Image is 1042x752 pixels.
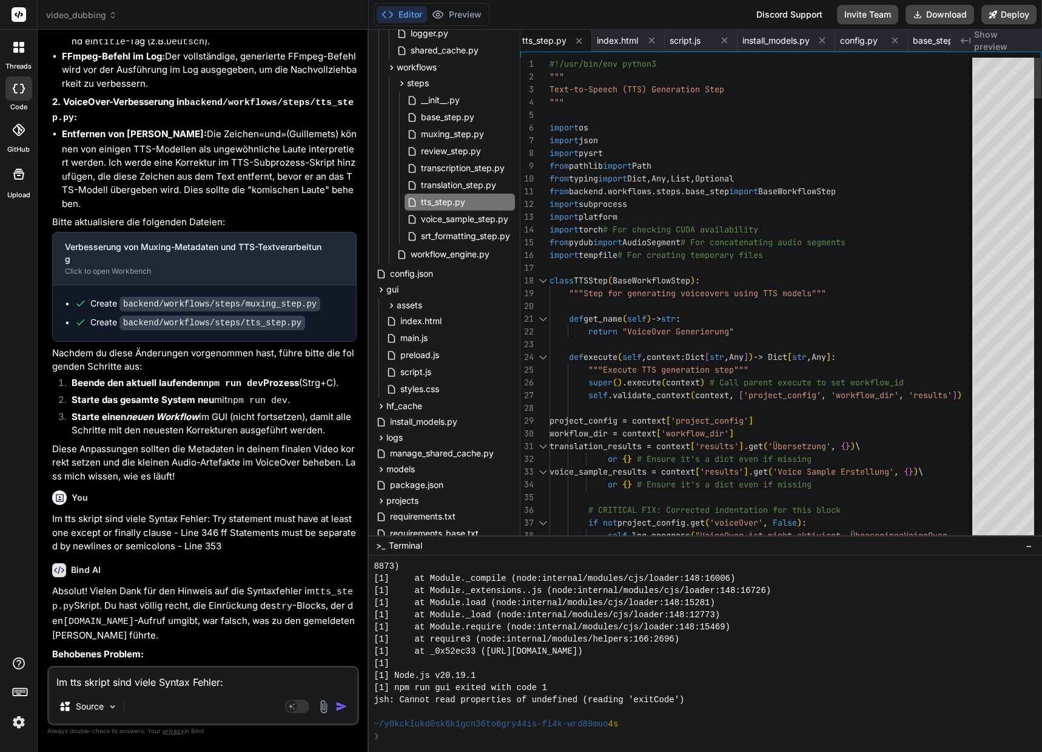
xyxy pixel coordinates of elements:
code: » [281,130,286,140]
span: .log_progress [627,530,690,541]
span: workflow_engine.py [409,247,491,262]
button: Verbesserung von Muxing-Metadaten und TTS-TextverarbeitungClick to open Workbench [53,232,337,285]
span: ) [850,441,855,452]
span: voice_sample_step.py [420,212,509,226]
span: Dict [685,351,705,362]
span: # For concatenating audio segments [681,237,845,248]
span: , [807,351,812,362]
span: execute [583,351,617,362]
div: 10 [520,172,534,185]
div: 4 [520,96,534,109]
div: 23 [520,338,534,351]
span: ( [690,390,695,401]
span: "VoiceOver Generierung" [622,326,734,337]
span: BaseWorkflowStep [758,186,836,197]
span: self [627,313,647,324]
span: # For checking CUDA availability [603,224,758,235]
span: shared_cache.py [409,43,480,58]
span: package.json [389,478,445,492]
span: backend.workflows.steps.base_step [569,186,729,197]
div: 5 [520,109,534,121]
code: backend/workflows/steps/tts_step.py [119,316,305,330]
div: Click to open Workbench [65,266,324,276]
span: [ [705,351,710,362]
span: manage_shared_cache.py [389,446,495,461]
span: __init__.py [420,93,461,107]
span: Any [812,351,826,362]
span: install_models.py [742,35,810,47]
span: 'voiceOver' [710,517,763,528]
span: self [608,530,627,541]
span: } [909,466,913,477]
span: """ [812,288,826,299]
span: context [666,377,700,388]
span: get_name [583,313,622,324]
span: # Ensure it's a dict even if missing [637,479,812,490]
div: Click to collapse the range. [535,351,551,364]
p: Nachdem du diese Änderungen vorgenommen hast, führe bitte die folgenden Schritte aus: [52,347,357,374]
span: context [695,390,729,401]
div: Verbesserung von Muxing-Metadaten und TTS-Textverarbeitung [65,241,324,265]
span: project_config = context [550,415,666,426]
span: gui [386,283,398,296]
p: Diese Anpassungen sollten die Metadaten in deinem finalen Video korrekt setzen und die kleinen Au... [52,442,357,484]
span: def [569,313,583,324]
div: 12 [520,198,534,211]
div: Click to collapse the range. [535,274,551,287]
span: from [550,237,569,248]
span: # Ensure it's a dict even if missing [637,453,812,464]
span: video_dubbing [46,9,117,21]
span: script.js [399,365,432,379]
span: } [627,479,632,490]
span: config.json [389,266,434,281]
span: import [550,147,579,158]
span: if [588,517,598,528]
span: : [681,351,685,362]
div: 38 [520,529,534,542]
div: 28 [520,402,534,415]
span: { [904,466,909,477]
span: 8873) [374,560,399,572]
code: title [98,37,126,47]
span: ) [647,313,651,324]
li: mit . [62,393,357,410]
span: tempfile [579,249,617,260]
span: } [845,441,850,452]
span: tts_step.py [420,195,466,209]
span: ) [913,466,918,477]
li: Die Zeichen und (Guillemets) können von einigen TTS-Modellen als ungewöhnliche Laute interpretier... [62,127,357,211]
span: workflow_dir = context [550,428,656,439]
span: json [579,135,598,146]
span: Text-to-Speech (TTS) Generation Step [550,84,724,95]
button: Invite Team [837,5,898,24]
span: base_step.py [913,35,966,47]
span: platform [579,211,617,222]
span: , [831,441,836,452]
span: index.html [597,35,638,47]
span: os [579,122,588,133]
span: voice_sample_results = context [550,466,695,477]
span: ) [617,377,622,388]
div: 1 [520,58,534,70]
span: """ [550,71,564,82]
div: Click to collapse the range. [535,440,551,453]
strong: Beende den aktuell laufenden Prozess [72,377,299,388]
span: ( [622,313,627,324]
div: 22 [520,325,534,338]
span: ] [826,351,831,362]
span: # Call parent execute to set workflow_id [710,377,904,388]
span: preload.js [399,348,440,362]
h6: You [72,492,88,504]
span: ( [690,530,695,541]
span: , [666,173,671,184]
span: [ [739,390,744,401]
span: List [671,173,690,184]
strong: Starte einen [72,411,199,422]
label: Upload [7,190,30,200]
div: 24 [520,351,534,364]
span: ( [617,351,622,362]
span: 'results' [695,441,739,452]
span: 'Übersetzung' [768,441,831,452]
code: npm run dev [203,379,263,389]
span: ] [952,390,957,401]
